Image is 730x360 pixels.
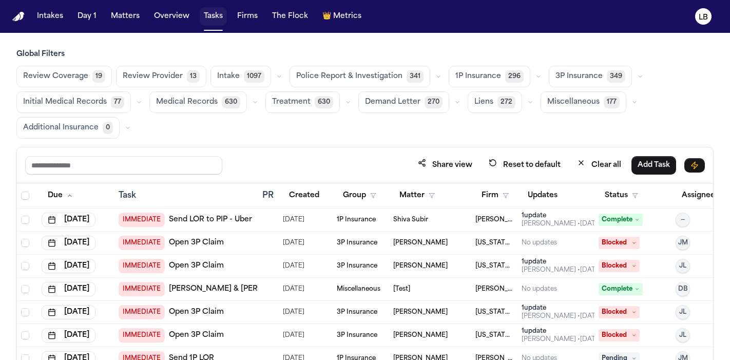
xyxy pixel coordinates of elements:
[21,192,29,200] span: Select all
[483,156,567,175] button: Reset to default
[522,186,564,205] button: Updates
[322,11,331,22] span: crown
[455,71,501,82] span: 1P Insurance
[549,66,632,87] button: 3P Insurance349
[475,216,513,224] span: Mohamed K Ahmed
[599,283,643,295] span: Complete
[676,328,690,343] button: JL
[522,239,557,247] div: No updates
[283,328,304,343] span: 8/6/2025, 1:22:12 PM
[393,331,448,339] span: Marlon Westbrook
[522,266,602,274] div: Last updated by Adam Franck at 6/22/2025, 10:28:31 AM
[272,97,311,107] span: Treatment
[21,239,29,247] span: Select row
[119,305,165,319] span: IMMEDIATE
[290,66,430,87] button: Police Report & Investigation341
[475,186,515,205] button: Firm
[676,236,690,250] button: JM
[676,305,690,319] button: JL
[150,7,194,26] button: Overview
[169,261,224,271] a: Open 3P Claim
[283,259,304,273] span: 6/4/2025, 11:51:01 PM
[684,158,705,173] button: Immediate Task
[283,213,304,227] span: 6/20/2025, 12:08:22 PM
[233,7,262,26] button: Firms
[42,259,95,273] button: [DATE]
[107,7,144,26] button: Matters
[296,71,402,82] span: Police Report & Investigation
[505,70,524,83] span: 296
[475,285,513,293] span: Mohamed K Ahmed
[283,305,304,319] span: 8/6/2025, 1:22:08 PM
[21,216,29,224] span: Select row
[393,308,448,316] span: Marlon Westbrook
[522,258,602,266] div: 1 update
[210,66,271,87] button: Intake1097
[283,186,325,205] button: Created
[607,70,625,83] span: 349
[244,70,264,83] span: 1097
[678,285,688,293] span: DB
[12,12,25,22] a: Home
[676,282,690,296] button: DB
[337,186,382,205] button: Group
[268,7,312,26] button: The Flock
[200,7,227,26] button: Tasks
[119,236,165,250] span: IMMEDIATE
[393,262,448,270] span: Marcus Flowers
[522,220,602,228] div: Last updated by Michelle Landazabal at 6/20/2025, 12:09:16 PM
[337,239,377,247] span: 3P Insurance
[73,7,101,26] a: Day 1
[12,12,25,22] img: Finch Logo
[23,71,88,82] span: Review Coverage
[547,97,600,107] span: Miscellaneous
[571,156,627,175] button: Clear all
[679,308,686,316] span: JL
[283,282,304,296] span: 7/11/2025, 10:29:17 AM
[156,97,218,107] span: Medical Records
[599,329,640,342] span: Blocked
[599,214,643,226] span: Complete
[425,96,443,108] span: 270
[393,239,448,247] span: Toni Norwood
[337,216,376,224] span: 1P Insurance
[42,305,95,319] button: [DATE]
[679,262,686,270] span: JL
[16,91,131,113] button: Initial Medical Records77
[412,156,478,175] button: Share view
[676,213,690,227] button: —
[497,96,515,108] span: 272
[318,7,366,26] a: crownMetrics
[42,213,95,227] button: [DATE]
[169,284,303,294] a: [PERSON_NAME] & [PERSON_NAME]
[21,308,29,316] span: Select row
[599,260,640,272] span: Blocked
[699,14,708,21] text: LB
[187,70,200,83] span: 13
[676,259,690,273] button: JL
[337,308,377,316] span: 3P Insurance
[337,262,377,270] span: 3P Insurance
[262,190,275,202] div: PR
[475,331,513,339] span: Michigan Auto Law
[407,70,424,83] span: 341
[119,213,165,227] span: IMMEDIATE
[16,49,714,60] h3: Global Filters
[16,66,112,87] button: Review Coverage19
[222,96,240,108] span: 630
[333,11,361,22] span: Metrics
[678,239,688,247] span: JM
[23,123,99,133] span: Additional Insurance
[33,7,67,26] a: Intakes
[449,66,530,87] button: 1P Insurance296
[522,312,602,320] div: Last updated by Julie Lopez at 8/13/2025, 4:33:09 PM
[123,71,183,82] span: Review Provider
[21,331,29,339] span: Select row
[468,91,522,113] button: Liens272
[119,282,165,296] span: IMMEDIATE
[555,71,603,82] span: 3P Insurance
